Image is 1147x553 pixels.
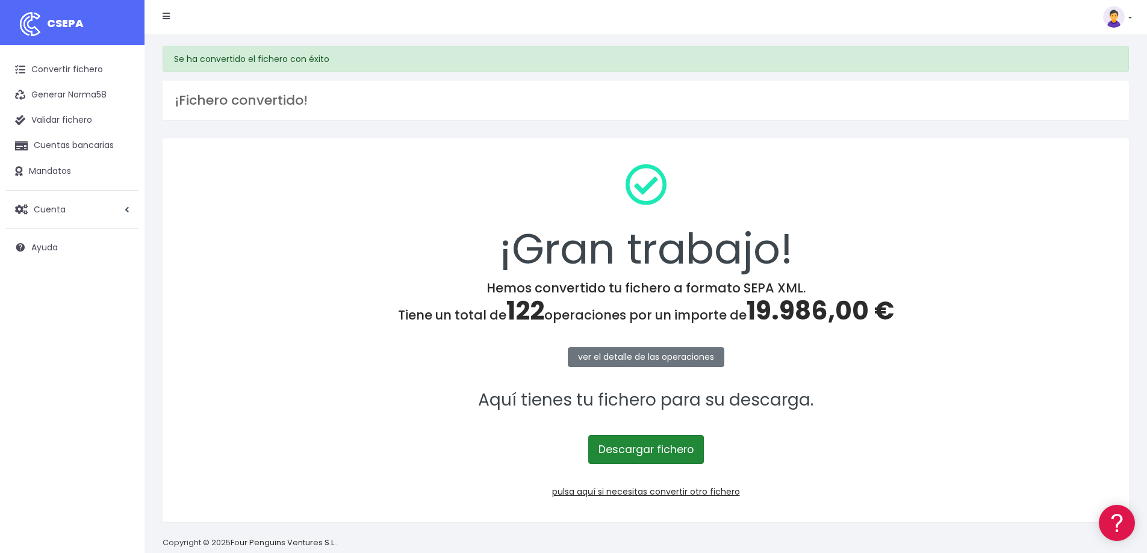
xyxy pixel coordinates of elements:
[6,82,138,108] a: Generar Norma58
[6,235,138,260] a: Ayuda
[163,46,1129,72] div: Se ha convertido el fichero con éxito
[506,293,544,329] span: 122
[568,347,724,367] a: ver el detalle de las operaciones
[34,203,66,215] span: Cuenta
[6,57,138,82] a: Convertir fichero
[588,435,704,464] a: Descargar fichero
[6,197,138,222] a: Cuenta
[15,9,45,39] img: logo
[747,293,894,329] span: 19.986,00 €
[231,537,336,548] a: Four Penguins Ventures S.L.
[178,154,1113,280] div: ¡Gran trabajo!
[175,93,1117,108] h3: ¡Fichero convertido!
[178,280,1113,326] h4: Hemos convertido tu fichero a formato SEPA XML. Tiene un total de operaciones por un importe de
[6,159,138,184] a: Mandatos
[178,387,1113,414] p: Aquí tienes tu fichero para su descarga.
[552,486,740,498] a: pulsa aquí si necesitas convertir otro fichero
[6,108,138,133] a: Validar fichero
[31,241,58,253] span: Ayuda
[163,537,338,549] p: Copyright © 2025 .
[47,16,84,31] span: CSEPA
[6,133,138,158] a: Cuentas bancarias
[1103,6,1125,28] img: profile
